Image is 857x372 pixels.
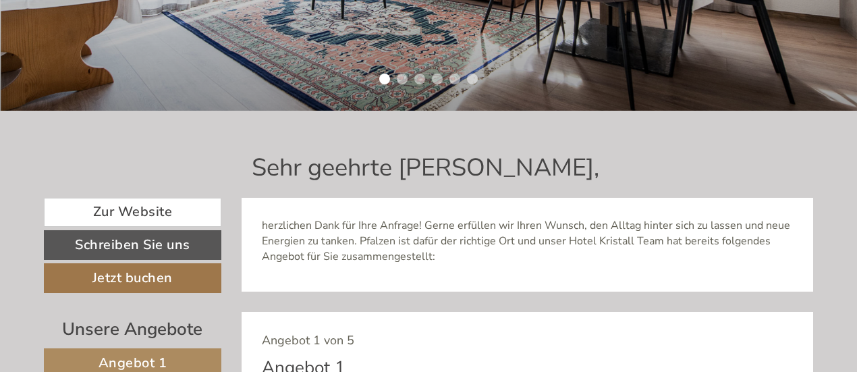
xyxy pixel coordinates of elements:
[262,332,354,348] span: Angebot 1 von 5
[44,198,221,227] a: Zur Website
[44,263,221,293] a: Jetzt buchen
[262,218,794,265] p: herzlichen Dank für Ihre Anfrage! Gerne erfüllen wir Ihren Wunsch, den Alltag hinter sich zu lass...
[99,354,167,372] span: Angebot 1
[252,155,599,182] h1: Sehr geehrte [PERSON_NAME],
[20,65,219,75] small: 14:54
[20,39,219,50] div: Hotel Kristall
[240,10,292,33] div: [DATE]
[44,317,221,342] div: Unsere Angebote
[44,230,221,260] a: Schreiben Sie uns
[10,36,225,78] div: Guten Tag, wie können wir Ihnen helfen?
